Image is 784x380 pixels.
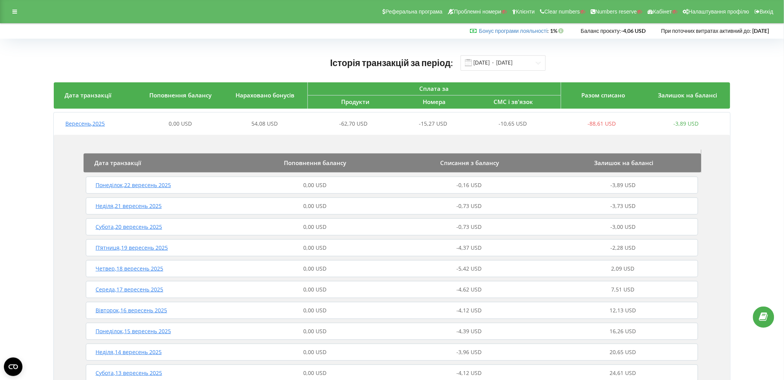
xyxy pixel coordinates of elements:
span: Сплата за [420,85,449,92]
span: Вихід [760,9,774,15]
span: Понеділок , 15 вересень 2025 [96,327,171,335]
span: 0,00 USD [169,120,192,127]
span: 0,00 USD [303,181,326,189]
span: 24,61 USD [610,369,636,377]
span: 2,09 USD [611,265,635,272]
span: Проблемні номери [454,9,501,15]
span: -5,42 USD [456,265,482,272]
span: Четвер , 18 вересень 2025 [96,265,163,272]
span: 20,65 USD [610,348,636,356]
span: Номера [423,98,446,106]
span: 0,00 USD [303,327,326,335]
span: Залишок на балансі [658,91,717,99]
span: -4,39 USD [456,327,482,335]
span: -0,73 USD [456,202,482,210]
span: Дата транзакції [65,91,111,99]
span: 0,00 USD [303,369,326,377]
span: Продукти [341,98,369,106]
span: Дата транзакції [94,159,141,167]
span: -0,16 USD [456,181,482,189]
span: Історія транзакцій за період: [330,57,453,68]
button: Open CMP widget [4,358,22,376]
span: Нараховано бонусів [236,91,295,99]
span: Numbers reserve [596,9,637,15]
span: Неділя , 21 вересень 2025 [96,202,162,210]
span: -4,12 USD [456,369,482,377]
span: Субота , 20 вересень 2025 [96,223,162,230]
span: Поповнення балансу [150,91,212,99]
strong: [DATE] [753,27,769,34]
span: 0,00 USD [303,244,326,251]
span: -3,73 USD [610,202,635,210]
span: Баланс проєкту: [581,27,622,34]
span: 54,08 USD [251,120,278,127]
span: 7,51 USD [611,286,635,293]
span: Реферальна програма [386,9,443,15]
span: Залишок на балансі [594,159,654,167]
span: 16,26 USD [610,327,636,335]
span: Разом списано [581,91,625,99]
span: Клієнти [516,9,535,15]
strong: 1% [550,27,565,34]
span: -62,70 USD [340,120,368,127]
span: -4,62 USD [456,286,482,293]
span: 0,00 USD [303,223,326,230]
span: -3,96 USD [456,348,482,356]
span: Неділя , 14 вересень 2025 [96,348,162,356]
span: -15,27 USD [419,120,448,127]
span: Налаштування профілю [688,9,749,15]
span: Вівторок , 16 вересень 2025 [96,307,167,314]
span: СМС і зв'язок [494,98,533,106]
span: Середа , 17 вересень 2025 [96,286,163,293]
span: 0,00 USD [303,307,326,314]
span: -10,65 USD [499,120,527,127]
span: 0,00 USD [303,265,326,272]
strong: -4,06 USD [622,27,646,34]
span: 0,00 USD [303,202,326,210]
span: : [479,27,549,34]
span: -4,12 USD [456,307,482,314]
span: Понеділок , 22 вересень 2025 [96,181,171,189]
span: Вересень , 2025 [65,120,105,127]
span: 12,13 USD [610,307,636,314]
span: -3,89 USD [610,181,635,189]
a: Бонус програми лояльності [479,27,548,34]
span: Субота , 13 вересень 2025 [96,369,162,377]
span: -3,89 USD [674,120,699,127]
span: 0,00 USD [303,286,326,293]
span: Кабінет [653,9,672,15]
span: -88,61 USD [588,120,616,127]
span: 0,00 USD [303,348,326,356]
span: Clear numbers [545,9,580,15]
span: -2,28 USD [610,244,635,251]
span: -3,00 USD [610,223,635,230]
span: Поповнення балансу [284,159,346,167]
span: -4,37 USD [456,244,482,251]
span: При поточних витратах активний до: [661,27,752,34]
span: -0,73 USD [456,223,482,230]
span: Списання з балансу [440,159,499,167]
span: П’ятниця , 19 вересень 2025 [96,244,168,251]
